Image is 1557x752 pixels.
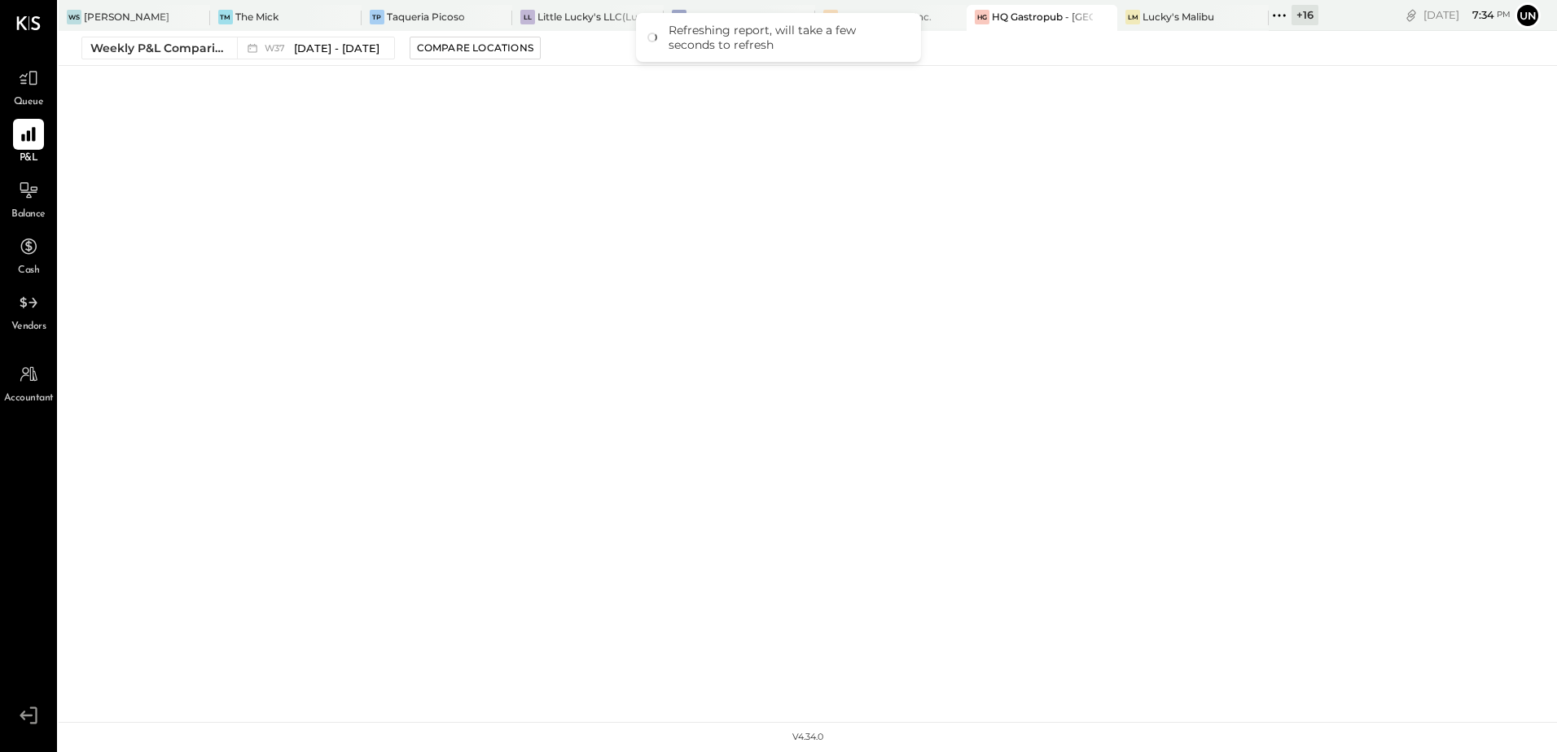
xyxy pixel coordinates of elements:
[537,10,639,24] div: Little Lucky's LLC(Lucky's Soho)
[294,41,379,56] span: [DATE] - [DATE]
[1125,10,1140,24] div: LM
[669,23,905,52] div: Refreshing report, will take a few seconds to refresh
[81,37,395,59] button: Weekly P&L Comparison W37[DATE] - [DATE]
[235,10,279,24] div: The Mick
[218,10,233,24] div: TM
[1,287,56,334] a: Vendors
[11,208,46,222] span: Balance
[1,119,56,166] a: P&L
[20,151,38,166] span: P&L
[67,10,81,24] div: WS
[410,37,541,59] button: Compare Locations
[1,175,56,222] a: Balance
[1,231,56,278] a: Cash
[18,264,39,278] span: Cash
[992,10,1094,24] div: HQ Gastropub - [GEOGRAPHIC_DATA][PERSON_NAME]
[370,10,384,24] div: TP
[417,41,533,55] div: Compare Locations
[1423,7,1511,23] div: [DATE]
[84,10,169,24] div: [PERSON_NAME]
[1143,10,1214,24] div: Lucky's Malibu
[1,63,56,110] a: Queue
[689,10,735,24] div: The Table
[840,10,932,24] div: Love Catering, Inc.
[672,10,686,24] div: TT
[1515,2,1541,28] button: Un
[823,10,838,24] div: LC
[1292,5,1318,25] div: + 16
[792,731,823,744] div: v 4.34.0
[520,10,535,24] div: LL
[387,10,465,24] div: Taqueria Picoso
[90,40,227,56] div: Weekly P&L Comparison
[14,95,44,110] span: Queue
[1,359,56,406] a: Accountant
[1403,7,1419,24] div: copy link
[975,10,989,24] div: HG
[11,320,46,334] span: Vendors
[265,44,290,53] span: W37
[4,391,54,406] span: Accountant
